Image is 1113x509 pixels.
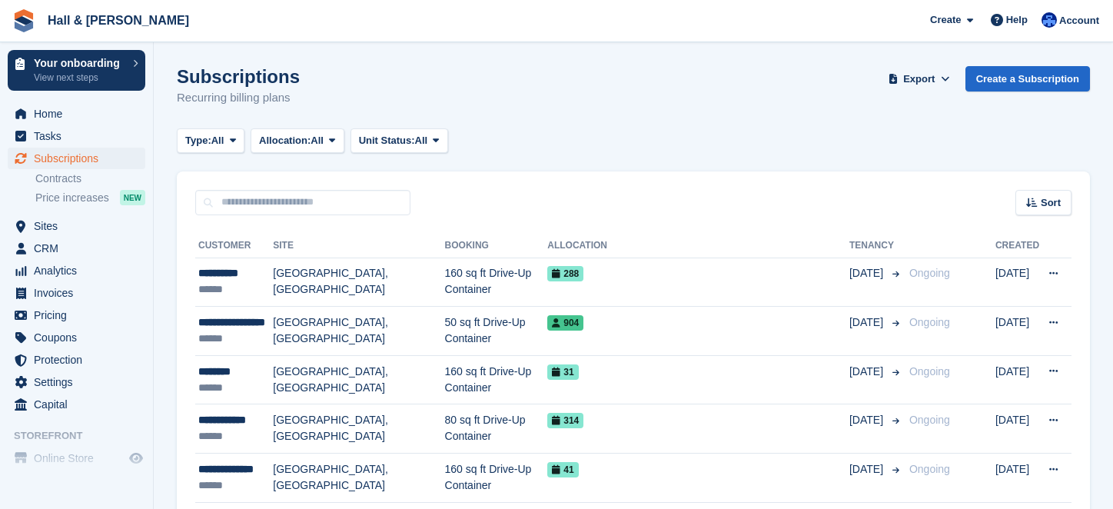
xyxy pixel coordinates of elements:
[273,307,444,356] td: [GEOGRAPHIC_DATA], [GEOGRAPHIC_DATA]
[849,461,886,477] span: [DATE]
[849,412,886,428] span: [DATE]
[547,413,583,428] span: 314
[34,327,126,348] span: Coupons
[351,128,448,154] button: Unit Status: All
[34,260,126,281] span: Analytics
[849,234,903,258] th: Tenancy
[185,133,211,148] span: Type:
[995,454,1039,503] td: [DATE]
[35,171,145,186] a: Contracts
[12,9,35,32] img: stora-icon-8386f47178a22dfd0bd8f6a31ec36ba5ce8667c1dd55bd0f319d3a0aa187defe.svg
[8,125,145,147] a: menu
[547,315,583,331] span: 904
[273,234,444,258] th: Site
[909,463,950,475] span: Ongoing
[415,133,428,148] span: All
[547,364,578,380] span: 31
[849,364,886,380] span: [DATE]
[34,58,125,68] p: Your onboarding
[1042,12,1057,28] img: Claire Banham
[445,234,548,258] th: Booking
[995,355,1039,404] td: [DATE]
[34,394,126,415] span: Capital
[8,103,145,125] a: menu
[903,72,935,87] span: Export
[445,355,548,404] td: 160 sq ft Drive-Up Container
[8,260,145,281] a: menu
[445,404,548,454] td: 80 sq ft Drive-Up Container
[1041,195,1061,211] span: Sort
[34,148,126,169] span: Subscriptions
[8,349,145,371] a: menu
[177,89,300,107] p: Recurring billing plans
[8,304,145,326] a: menu
[34,215,126,237] span: Sites
[34,238,126,259] span: CRM
[195,234,273,258] th: Customer
[445,307,548,356] td: 50 sq ft Drive-Up Container
[547,234,849,258] th: Allocation
[34,304,126,326] span: Pricing
[211,133,224,148] span: All
[909,365,950,378] span: Ongoing
[849,314,886,331] span: [DATE]
[995,307,1039,356] td: [DATE]
[177,128,244,154] button: Type: All
[8,50,145,91] a: Your onboarding View next steps
[251,128,344,154] button: Allocation: All
[995,404,1039,454] td: [DATE]
[995,234,1039,258] th: Created
[1006,12,1028,28] span: Help
[909,316,950,328] span: Ongoing
[909,414,950,426] span: Ongoing
[8,394,145,415] a: menu
[35,189,145,206] a: Price increases NEW
[273,404,444,454] td: [GEOGRAPHIC_DATA], [GEOGRAPHIC_DATA]
[995,258,1039,307] td: [DATE]
[8,371,145,393] a: menu
[34,447,126,469] span: Online Store
[445,258,548,307] td: 160 sq ft Drive-Up Container
[120,190,145,205] div: NEW
[311,133,324,148] span: All
[14,428,153,444] span: Storefront
[34,71,125,85] p: View next steps
[8,327,145,348] a: menu
[127,449,145,467] a: Preview store
[35,191,109,205] span: Price increases
[34,349,126,371] span: Protection
[359,133,415,148] span: Unit Status:
[445,454,548,503] td: 160 sq ft Drive-Up Container
[42,8,195,33] a: Hall & [PERSON_NAME]
[34,371,126,393] span: Settings
[259,133,311,148] span: Allocation:
[273,258,444,307] td: [GEOGRAPHIC_DATA], [GEOGRAPHIC_DATA]
[8,215,145,237] a: menu
[34,282,126,304] span: Invoices
[909,267,950,279] span: Ongoing
[1059,13,1099,28] span: Account
[885,66,953,91] button: Export
[177,66,300,87] h1: Subscriptions
[8,148,145,169] a: menu
[930,12,961,28] span: Create
[8,238,145,259] a: menu
[273,454,444,503] td: [GEOGRAPHIC_DATA], [GEOGRAPHIC_DATA]
[849,265,886,281] span: [DATE]
[965,66,1090,91] a: Create a Subscription
[8,447,145,469] a: menu
[273,355,444,404] td: [GEOGRAPHIC_DATA], [GEOGRAPHIC_DATA]
[547,266,583,281] span: 288
[34,125,126,147] span: Tasks
[34,103,126,125] span: Home
[8,282,145,304] a: menu
[547,462,578,477] span: 41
